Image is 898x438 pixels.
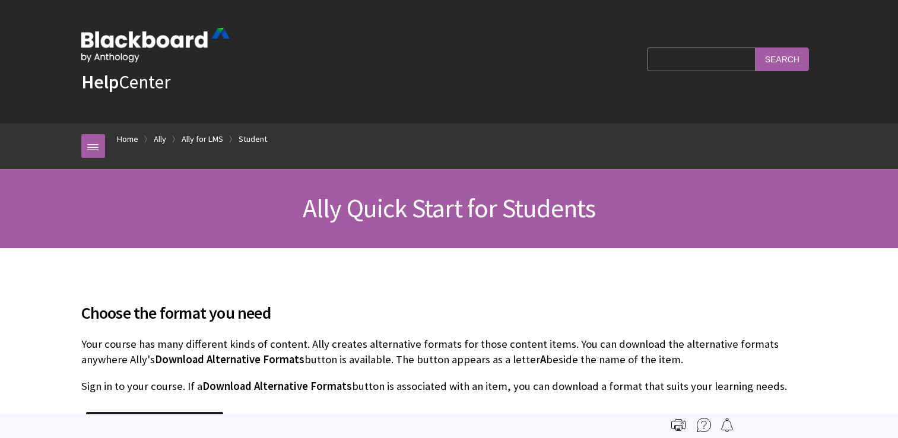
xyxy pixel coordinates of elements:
[671,418,686,432] img: Print
[239,132,267,147] a: Student
[81,286,817,325] h2: Choose the format you need
[540,353,546,366] span: A
[81,70,170,94] a: HelpCenter
[182,132,223,147] a: Ally for LMS
[81,70,119,94] strong: Help
[81,379,817,394] p: Sign in to your course. If a button is associated with an item, you can download a format that su...
[81,337,817,367] p: Your course has many different kinds of content. Ally creates alternative formats for those conte...
[720,418,734,432] img: Follow this page
[202,379,352,393] span: Download Alternative Formats
[81,28,230,62] img: Blackboard by Anthology
[154,132,166,147] a: Ally
[697,418,711,432] img: More help
[303,192,596,224] span: Ally Quick Start for Students
[117,132,138,147] a: Home
[155,353,304,366] span: Download Alternative Formats
[756,47,809,71] input: Search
